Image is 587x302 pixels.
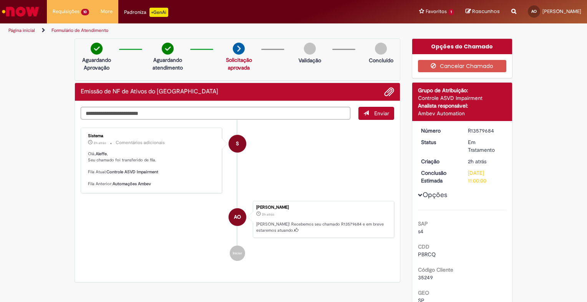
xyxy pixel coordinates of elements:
small: Comentários adicionais [116,139,165,146]
img: img-circle-grey.png [375,43,387,55]
span: 2h atrás [468,158,486,165]
span: AO [531,9,537,14]
li: Aleffe Oliveira [81,201,394,238]
dt: Conclusão Estimada [415,169,463,184]
span: More [101,8,113,15]
b: Aleffe [96,151,107,157]
time: 30/09/2025 08:23:18 [468,158,486,165]
b: Código Cliente [418,266,453,273]
div: Opções do Chamado [412,39,512,54]
textarea: Digite sua mensagem aqui... [81,107,350,120]
time: 30/09/2025 08:23:18 [262,212,274,217]
img: check-circle-green.png [91,43,103,55]
button: Cancelar Chamado [418,60,507,72]
div: Sistema [88,134,216,138]
span: Favoritos [426,8,447,15]
time: 30/09/2025 08:23:23 [94,141,106,145]
b: GEO [418,289,429,296]
img: ServiceNow [1,4,40,19]
button: Enviar [358,107,394,120]
div: Aleffe Oliveira [229,208,246,226]
img: arrow-next.png [233,43,245,55]
div: Em Tratamento [468,138,504,154]
span: Requisições [53,8,80,15]
dt: Status [415,138,463,146]
button: Adicionar anexos [384,87,394,97]
a: Página inicial [8,27,35,33]
span: AO [234,208,241,226]
span: s4 [418,228,423,235]
span: PBRCQ [418,251,436,258]
p: Olá, , Seu chamado foi transferido de fila. Fila Atual: Fila Anterior: [88,151,216,187]
p: [PERSON_NAME]! Recebemos seu chamado R13579684 e em breve estaremos atuando. [256,221,390,233]
p: Aguardando Aprovação [78,56,115,71]
p: Concluído [369,56,393,64]
a: Rascunhos [466,8,500,15]
dt: Número [415,127,463,134]
p: +GenAi [149,8,168,17]
div: R13579684 [468,127,504,134]
dt: Criação [415,158,463,165]
a: Formulário de Atendimento [51,27,108,33]
span: S [236,134,239,153]
div: Controle ASVD Impairment [418,94,507,102]
p: Validação [298,56,321,64]
b: Controle ASVD Impairment [106,169,158,175]
span: Rascunhos [472,8,500,15]
div: System [229,135,246,153]
img: check-circle-green.png [162,43,174,55]
h2: Emissão de NF de Ativos do ASVD Histórico de tíquete [81,88,218,95]
div: Analista responsável: [418,102,507,110]
div: [PERSON_NAME] [256,205,390,210]
p: Aguardando atendimento [149,56,186,71]
span: 35249 [418,274,433,281]
div: Padroniza [124,8,168,17]
ul: Histórico de tíquete [81,120,394,269]
img: img-circle-grey.png [304,43,316,55]
a: Solicitação aprovada [226,56,252,71]
b: CDD [418,243,429,250]
div: Grupo de Atribuição: [418,86,507,94]
b: SAP [418,220,428,227]
span: [PERSON_NAME] [542,8,581,15]
div: Ambev Automation [418,110,507,117]
span: 10 [81,9,89,15]
div: [DATE] 11:00:00 [468,169,504,184]
span: 1 [448,9,454,15]
div: 30/09/2025 08:23:18 [468,158,504,165]
span: Enviar [374,110,389,117]
b: Automações Ambev [113,181,151,187]
span: 2h atrás [94,141,106,145]
span: 2h atrás [262,212,274,217]
ul: Trilhas de página [6,23,386,38]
